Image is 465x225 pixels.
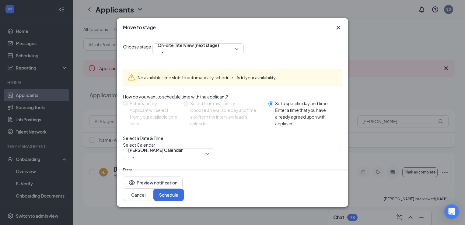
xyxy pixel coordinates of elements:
[123,43,152,54] span: Choose stage:
[158,50,165,57] svg: Checkmark
[123,141,342,148] span: Select Calendar
[190,100,264,107] div: Select from availability
[335,24,342,31] button: Close
[123,93,342,100] div: How do you want to schedule time with the applicant?
[153,189,184,201] button: Schedule
[123,24,156,31] h3: Move to stage
[444,204,459,219] div: Open Intercom Messenger
[128,145,183,155] span: [PERSON_NAME] Calendar
[123,177,183,189] button: EyePreview notification
[138,74,337,81] div: No available time slots to automatically schedule.
[275,100,337,107] div: Set a specific day and time
[335,24,342,31] svg: Cross
[130,100,179,107] div: Automatically
[123,135,342,141] div: Select a Date & Time
[123,189,153,201] button: Cancel
[130,107,179,127] div: Applicant will select from your available time slots
[128,155,135,162] svg: Checkmark
[128,179,135,186] svg: Eye
[190,107,264,127] div: Choose an available day and time slot from the interview lead’s calendar
[128,74,135,81] svg: Warning
[158,41,219,50] span: On-site Interview (next stage)
[123,166,342,173] span: Date
[275,107,337,127] div: Enter a time that you have already agreed upon with applicant
[236,74,276,81] button: Add your availability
